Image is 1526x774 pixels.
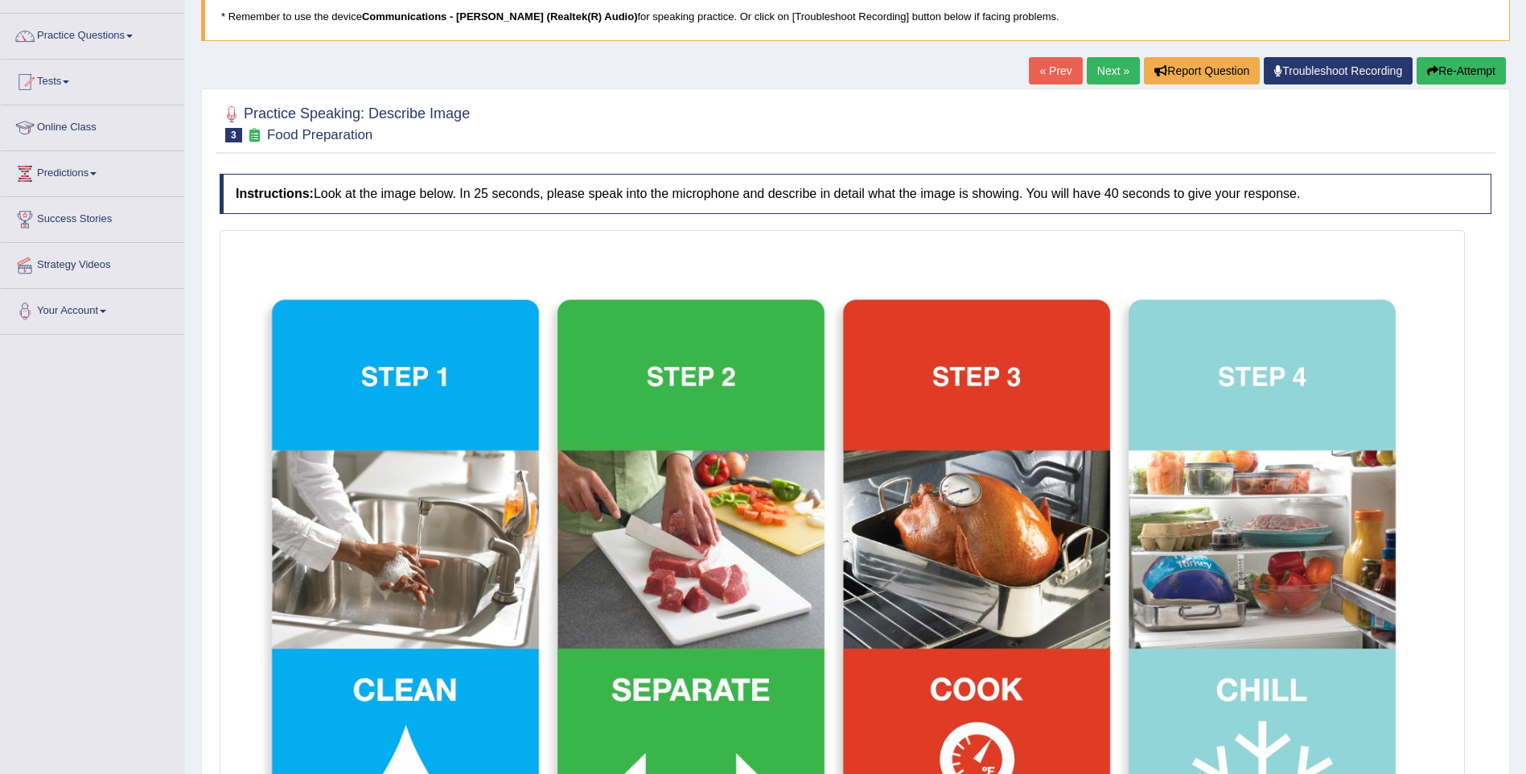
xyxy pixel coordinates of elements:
a: Tests [1,60,184,100]
h4: Look at the image below. In 25 seconds, please speak into the microphone and describe in detail w... [220,174,1491,214]
button: Report Question [1144,57,1260,84]
button: Re-Attempt [1417,57,1506,84]
a: Online Class [1,105,184,146]
a: Troubleshoot Recording [1264,57,1413,84]
a: Practice Questions [1,14,184,54]
small: Exam occurring question [246,128,263,143]
a: Next » [1087,57,1140,84]
small: Food Preparation [267,127,372,142]
a: « Prev [1029,57,1082,84]
a: Your Account [1,289,184,329]
a: Success Stories [1,197,184,237]
a: Strategy Videos [1,243,184,283]
b: Communications - [PERSON_NAME] (Realtek(R) Audio) [362,10,638,23]
a: Predictions [1,151,184,191]
b: Instructions: [236,187,314,200]
span: 3 [225,128,242,142]
h2: Practice Speaking: Describe Image [220,102,470,142]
